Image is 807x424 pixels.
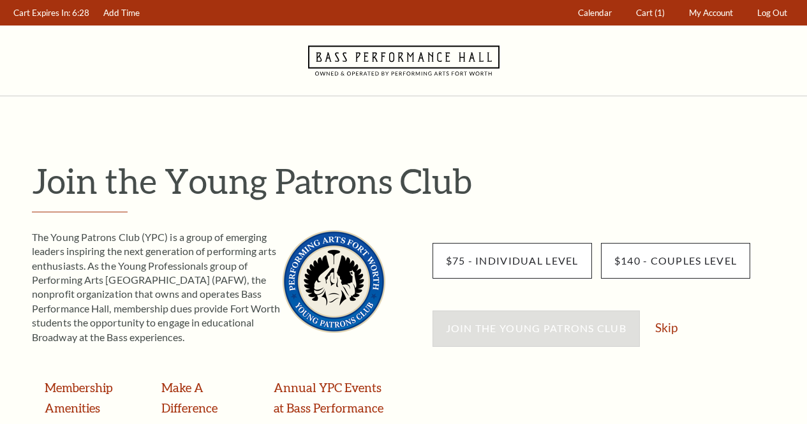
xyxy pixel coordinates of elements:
[655,8,665,18] span: (1)
[32,230,385,344] p: The Young Patrons Club (YPC) is a group of emerging leaders inspiring the next generation of perf...
[446,322,627,334] span: Join the Young Patrons Club
[32,160,794,201] h1: Join the Young Patrons Club
[72,8,89,18] span: 6:28
[683,1,739,26] a: My Account
[636,8,653,18] span: Cart
[601,243,751,279] input: $140 - Couples Level
[161,377,261,418] h3: Make A Difference
[751,1,794,26] a: Log Out
[433,243,592,279] input: $75 - Individual Level
[45,377,149,418] h3: Membership Amenities
[655,321,677,333] a: Skip
[630,1,671,26] a: Cart (1)
[578,8,612,18] span: Calendar
[689,8,733,18] span: My Account
[572,1,618,26] a: Calendar
[13,8,70,18] span: Cart Expires In:
[98,1,146,26] a: Add Time
[433,311,640,346] button: Join the Young Patrons Club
